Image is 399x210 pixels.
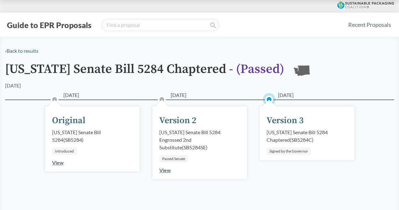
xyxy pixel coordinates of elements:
div: Original [52,114,85,127]
a: ‹Back to results [5,48,38,54]
div: Version 3 [267,114,304,127]
input: Find a proposal [101,19,220,31]
span: - ( Passed ) [229,61,284,77]
div: [US_STATE] Senate Bill 5284 Engrossed 2nd Substitute ( SB5284SE ) [159,129,240,151]
div: Passed Senate [159,155,188,163]
button: Guide to EPR Proposals [5,20,93,30]
div: [US_STATE] Senate Bill 5284 ( SB5284 ) [52,129,133,144]
div: Signed by the Governor [267,147,311,155]
div: Introduced [52,147,77,155]
span: [DATE] [171,91,186,99]
a: View [159,167,171,173]
div: Version 2 [159,114,197,127]
span: [DATE] [278,91,294,99]
div: [DATE] [5,82,21,89]
a: Recent Proposals [345,18,394,32]
a: View [52,159,64,165]
h1: [US_STATE] Senate Bill 5284 Chaptered [5,62,284,82]
span: [DATE] [63,91,79,99]
div: [US_STATE] Senate Bill 5284 Chaptered ( SB5284C ) [267,129,347,144]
